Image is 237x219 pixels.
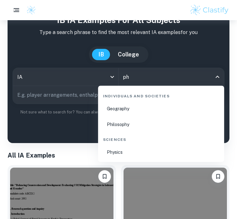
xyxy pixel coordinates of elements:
[98,170,111,183] button: Please log in to bookmark exemplars
[101,88,222,101] div: Individuals and Societies
[92,49,110,60] button: IB
[8,151,229,160] h1: All IA Examples
[101,117,222,132] li: Philosophy
[213,72,222,81] button: Close
[101,101,222,116] li: Geography
[13,68,118,86] div: IA
[101,132,222,145] div: Sciences
[13,109,224,122] p: Not sure what to search for? You can always look through our example Internal Assessments below f...
[212,170,224,183] button: Please log in to bookmark exemplars
[189,4,229,16] img: Clastify logo
[112,49,145,60] button: College
[26,5,36,15] img: Clastify logo
[13,29,224,36] p: Type a search phrase to find the most relevant IA examples for you
[23,5,36,15] a: Clastify logo
[101,145,222,159] li: Physics
[13,86,206,104] input: E.g. player arrangements, enthalpy of combustion, analysis of a big city...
